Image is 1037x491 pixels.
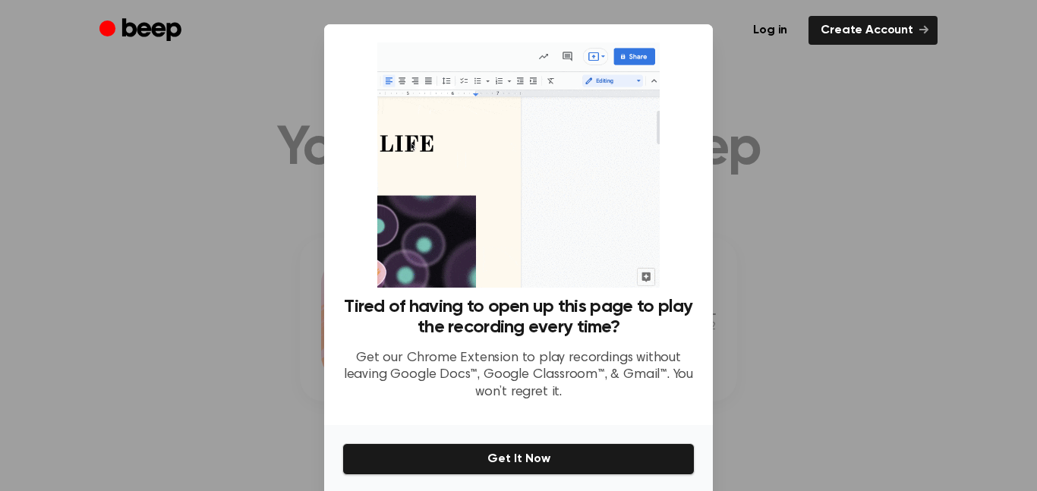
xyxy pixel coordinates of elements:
[377,42,659,288] img: Beep extension in action
[342,350,695,401] p: Get our Chrome Extension to play recordings without leaving Google Docs™, Google Classroom™, & Gm...
[99,16,185,46] a: Beep
[808,16,938,45] a: Create Account
[342,297,695,338] h3: Tired of having to open up this page to play the recording every time?
[342,443,695,475] button: Get It Now
[741,16,799,45] a: Log in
